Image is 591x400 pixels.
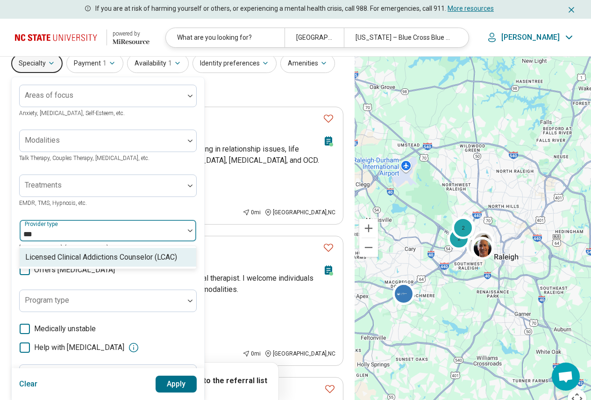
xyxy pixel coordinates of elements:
[448,227,470,249] div: 2
[567,4,576,15] button: Dismiss
[320,379,339,399] button: Favorite
[448,5,494,12] a: More resources
[25,252,177,263] div: Licensed Clinical Addictions Counselor (LCAC)
[264,349,335,358] div: [GEOGRAPHIC_DATA] , NC
[242,208,261,217] div: 0 mi
[113,29,150,38] div: powered by
[11,54,63,73] button: Specialty
[319,238,338,257] button: Favorite
[552,363,580,391] a: Open chat
[280,54,335,73] button: Amenities
[34,264,115,276] span: Offers [MEDICAL_DATA]
[156,376,197,393] button: Apply
[501,33,560,42] p: [PERSON_NAME]
[25,91,73,100] label: Areas of focus
[192,54,277,73] button: Identity preferences
[168,58,172,68] span: 1
[127,54,189,73] button: Availability1
[19,200,87,206] span: EMDR, TMS, Hypnosis, etc.
[264,208,335,217] div: [GEOGRAPHIC_DATA] , NC
[25,136,60,145] label: Modalities
[166,28,285,47] div: What are you looking for?
[15,26,101,49] img: North Carolina State University
[319,109,338,128] button: Favorite
[452,217,474,239] div: 2
[95,4,494,14] p: If you are at risk of harming yourself or others, or experiencing a mental health crisis, call 98...
[25,296,69,305] label: Program type
[19,376,38,393] button: Clear
[19,110,125,116] span: Anxiety, [MEDICAL_DATA], Self-Esteem, etc.
[359,219,378,238] button: Zoom in
[242,349,261,358] div: 0 mi
[19,245,136,251] span: [MEDICAL_DATA], [MEDICAL_DATA], LMFT, etc.
[66,54,123,73] button: Payment1
[103,58,107,68] span: 1
[359,238,378,257] button: Zoom out
[25,221,60,227] label: Provider type
[34,323,96,335] span: Medically unstable
[19,155,150,161] span: Talk Therapy, Couples Therapy, [MEDICAL_DATA], etc.
[344,28,463,47] div: [US_STATE] – Blue Cross Blue Shield
[15,26,150,49] a: North Carolina State University powered by
[285,28,344,47] div: [GEOGRAPHIC_DATA], [GEOGRAPHIC_DATA] 27607
[25,181,62,189] label: Treatments
[34,342,124,353] span: Help with [MEDICAL_DATA]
